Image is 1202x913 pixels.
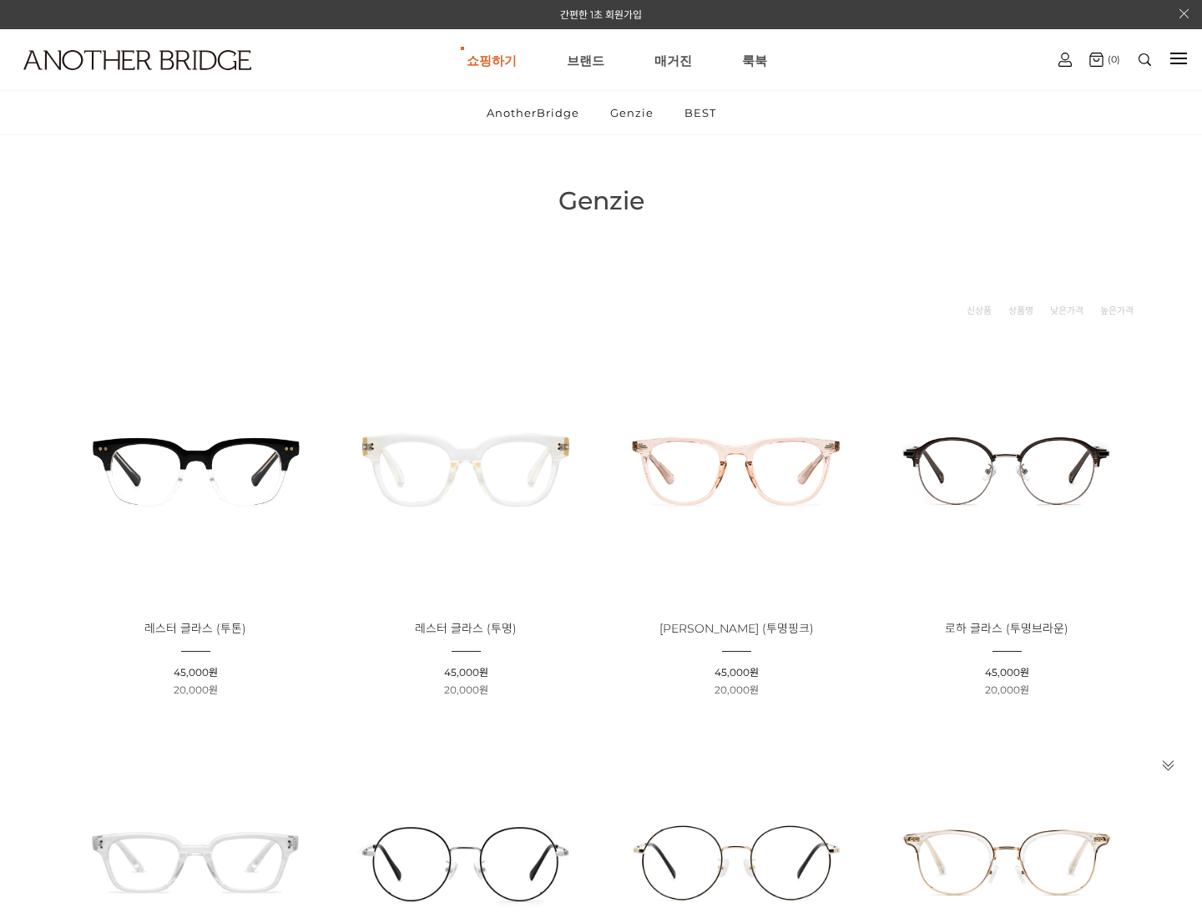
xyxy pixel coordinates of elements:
a: [PERSON_NAME] (투명핑크) [659,623,814,635]
a: BEST [670,91,730,134]
a: 레스터 글라스 (투톤) [144,623,246,635]
a: 쇼핑하기 [467,30,517,90]
img: 레스터 글라스 - 투명 안경 제품 이미지 [336,340,595,598]
span: 레스터 글라스 (투톤) [144,621,246,636]
img: 레스터 글라스 투톤 - 세련된 투톤 안경 제품 이미지 [66,340,325,598]
span: 45,000원 [174,666,218,678]
span: 20,000원 [715,683,759,696]
span: (0) [1104,53,1120,65]
span: 레스터 글라스 (투명) [415,621,517,636]
a: 상품명 [1008,302,1033,319]
a: 레스터 글라스 (투명) [415,623,517,635]
img: 애크런 글라스 - 투명핑크 안경 제품 이미지 [607,340,866,598]
span: 45,000원 [985,666,1029,678]
a: 매거진 [654,30,692,90]
span: 20,000원 [174,683,218,696]
span: 45,000원 [715,666,759,678]
a: 간편한 1초 회원가입 [560,8,642,21]
a: logo [8,50,189,111]
a: 높은가격 [1100,302,1134,319]
span: 20,000원 [985,683,1029,696]
a: AnotherBridge [472,91,593,134]
img: cart [1058,53,1072,67]
a: 신상품 [967,302,992,319]
span: Genzie [558,185,644,216]
a: 룩북 [742,30,767,90]
a: (0) [1089,53,1120,67]
a: 브랜드 [567,30,604,90]
img: cart [1089,53,1104,67]
img: logo [23,50,251,70]
a: 낮은가격 [1050,302,1083,319]
span: 20,000원 [444,683,488,696]
span: [PERSON_NAME] (투명핑크) [659,621,814,636]
img: 로하 글라스 투명브라운 - 세련된 디자인의 안경 이미지 [877,340,1136,598]
span: 45,000원 [444,666,488,678]
a: Genzie [596,91,668,134]
img: search [1139,53,1151,66]
a: 로하 글라스 (투명브라운) [945,623,1068,635]
span: 로하 글라스 (투명브라운) [945,621,1068,636]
